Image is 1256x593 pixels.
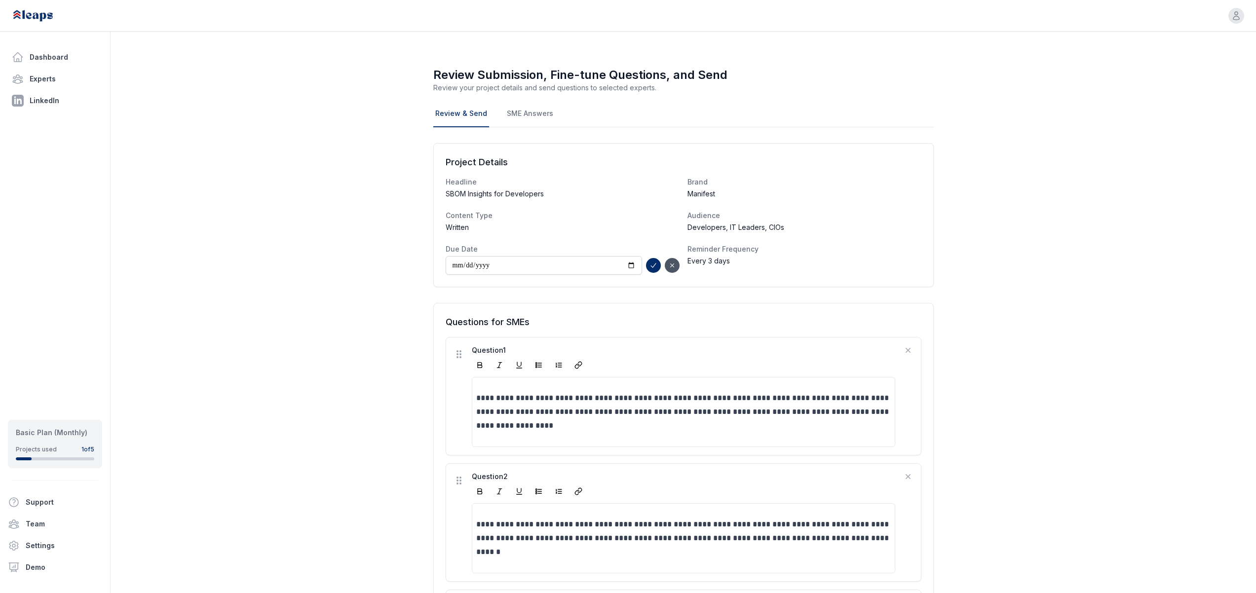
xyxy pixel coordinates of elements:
button: Bullet List [531,357,547,373]
h2: Project Details [446,155,921,169]
button: Italic (Cmd+I) [492,483,507,499]
button: Add Link [571,483,586,499]
button: Numbered List [551,357,567,373]
a: Settings [4,536,106,556]
a: Dashboard [8,47,102,67]
dt: Due Date [446,244,680,254]
dt: Audience [687,211,921,221]
h1: Review Submission, Fine-tune Questions, and Send [433,67,934,83]
span: Every 3 days [687,256,730,266]
button: Support [4,492,98,512]
button: Underline (Cmd+U) [511,357,527,373]
p: Review your project details and send questions to selected experts. [433,83,934,93]
button: Bold (Cmd+B) [472,483,488,499]
div: Projects used [16,445,57,453]
dt: Reminder Frequency [687,244,921,254]
img: Leaps [12,5,75,27]
dt: Brand [687,177,921,187]
span: Written [446,222,469,232]
a: Experts [8,69,102,89]
span: SBOM Insights for Developers [446,189,544,199]
h2: Questions for SMEs [446,315,921,329]
span: Manifest [687,189,715,199]
div: 1 of 5 [81,445,94,453]
div: Question 1 [472,345,895,355]
a: Team [4,514,106,534]
dt: Headline [446,177,680,187]
button: Bold (Cmd+B) [472,357,488,373]
a: SME Answers [505,101,555,127]
div: Basic Plan (Monthly) [16,428,94,438]
button: Delete question [903,345,913,355]
dt: Content Type [446,211,680,221]
button: Bullet List [531,483,547,499]
a: LinkedIn [8,91,102,111]
button: Add Link [571,357,586,373]
span: Developers, IT Leaders, CIOs [687,222,784,232]
div: Question 2 [472,472,895,482]
a: Demo [4,557,106,577]
a: Review & Send [433,101,489,127]
button: Delete question [903,472,913,482]
button: Underline (Cmd+U) [511,483,527,499]
button: Numbered List [551,483,567,499]
button: Italic (Cmd+I) [492,357,507,373]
